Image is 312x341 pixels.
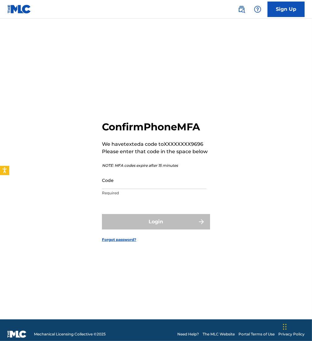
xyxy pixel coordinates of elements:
a: Public Search [235,3,248,15]
a: Need Help? [177,331,199,337]
p: Please enter that code in the space below [102,148,208,155]
iframe: Chat Widget [281,311,312,341]
a: Forgot password? [102,237,136,242]
p: Required [102,190,206,196]
a: Sign Up [268,2,305,17]
a: Portal Terms of Use [238,331,275,337]
img: MLC Logo [7,5,31,14]
h2: Confirm Phone MFA [102,121,208,133]
img: help [254,6,261,13]
a: Privacy Policy [278,331,305,337]
div: Help [251,3,264,15]
span: Mechanical Licensing Collective © 2025 [34,331,106,337]
p: NOTE: MFA codes expire after 15 minutes [102,163,208,168]
img: logo [7,330,27,338]
a: The MLC Website [203,331,235,337]
img: search [238,6,245,13]
p: We have texted a code to XXXXXXXX9696 [102,141,208,148]
div: Drag [283,318,287,336]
